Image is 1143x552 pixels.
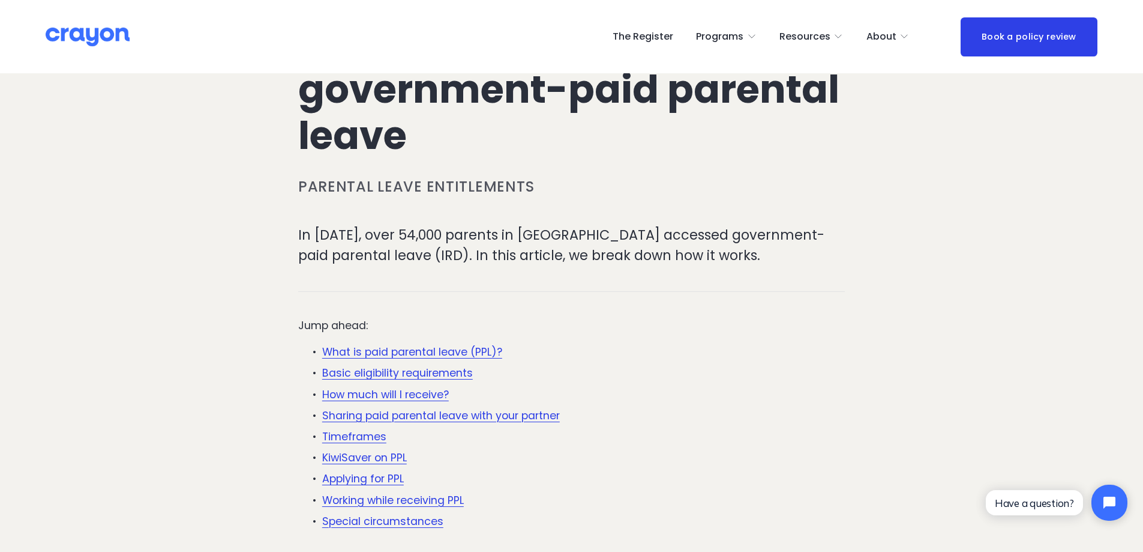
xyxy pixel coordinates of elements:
span: About [866,28,896,46]
a: Book a policy review [961,17,1097,56]
iframe: Tidio Chat [976,475,1138,531]
a: Special circumstances [322,514,443,529]
a: folder dropdown [866,27,910,46]
a: Working while receiving PPL [322,493,464,508]
p: In [DATE], over 54,000 parents in [GEOGRAPHIC_DATA] accessed government-paid parental leave (IRD)... [298,225,845,265]
a: Applying for PPL [322,472,404,486]
p: Jump ahead: [298,318,845,333]
span: Resources [779,28,830,46]
a: How much will I receive? [322,387,449,402]
a: Sharing paid parental leave with your partner [322,408,560,423]
h1: Understanding government-paid parental leave [298,20,845,159]
a: Parental leave entitlements [298,177,534,196]
a: KiwiSaver on PPL [322,450,407,465]
a: Timeframes [322,429,386,444]
a: folder dropdown [779,27,844,46]
img: Crayon [46,26,130,47]
span: Programs [696,28,743,46]
a: What is paid parental leave (PPL)? [322,345,502,359]
a: folder dropdown [696,27,757,46]
a: The Register [613,27,673,46]
a: Basic eligibility requirements [322,366,473,380]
